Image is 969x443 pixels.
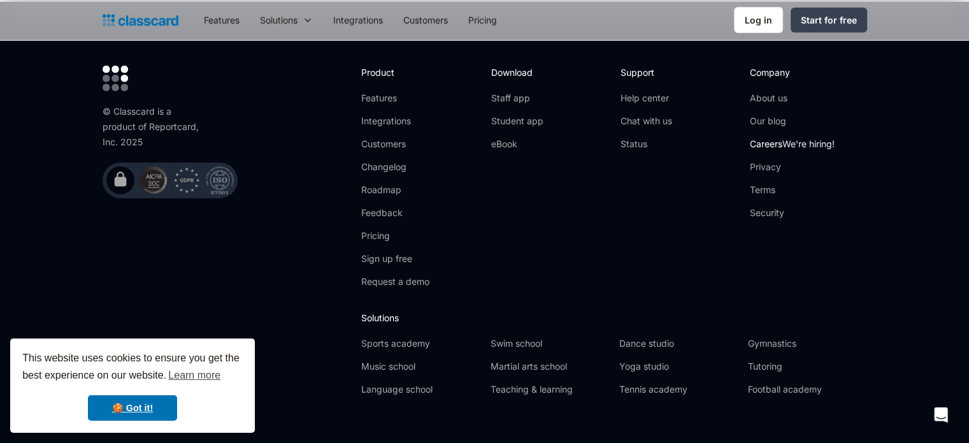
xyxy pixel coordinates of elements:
a: Dance studio [619,337,738,350]
a: Music school [361,360,480,373]
div: cookieconsent [10,338,255,433]
a: Gymnastics [748,337,866,350]
a: Student app [491,115,543,127]
a: Feedback [361,207,429,219]
a: Sign up free [361,252,429,265]
a: Integrations [361,115,429,127]
a: Status [621,138,672,150]
a: Chat with us [621,115,672,127]
h2: Company [750,66,835,79]
a: Swim school [490,337,608,350]
a: Staff app [491,92,543,105]
a: Integrations [323,6,393,34]
a: CareersWe're hiring! [750,138,835,150]
a: Football academy [748,383,866,396]
a: Help center [621,92,672,105]
div: Solutions [250,6,323,34]
a: Language school [361,383,480,396]
a: Pricing [361,229,429,242]
a: Log in [734,7,783,33]
h2: Support [621,66,672,79]
a: Start for free [791,8,867,33]
a: Request a demo [361,275,429,288]
a: learn more about cookies [166,366,222,385]
a: Features [194,6,250,34]
div: Start for free [801,13,857,27]
h2: Solutions [361,311,866,324]
div: Open Intercom Messenger [926,400,956,430]
a: Teaching & learning [490,383,608,396]
a: Customers [361,138,429,150]
div: Solutions [260,13,298,27]
div: © Classcard is a product of Reportcard, Inc. 2025 [103,104,205,150]
a: Pricing [458,6,507,34]
a: Customers [393,6,458,34]
a: Tennis academy [619,383,738,396]
span: This website uses cookies to ensure you get the best experience on our website. [22,351,243,385]
h2: Product [361,66,429,79]
a: Sports academy [361,337,480,350]
a: Martial arts school [490,360,608,373]
a: Privacy [750,161,835,173]
a: eBook [491,138,543,150]
a: Tutoring [748,360,866,373]
h2: Download [491,66,543,79]
a: Features [361,92,429,105]
div: Log in [745,13,772,27]
a: Terms [750,184,835,196]
a: Security [750,207,835,219]
span: We're hiring! [782,138,835,149]
a: home [103,11,178,29]
a: Our blog [750,115,835,127]
a: Yoga studio [619,360,738,373]
a: Changelog [361,161,429,173]
a: About us [750,92,835,105]
a: dismiss cookie message [88,395,177,421]
a: Roadmap [361,184,429,196]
